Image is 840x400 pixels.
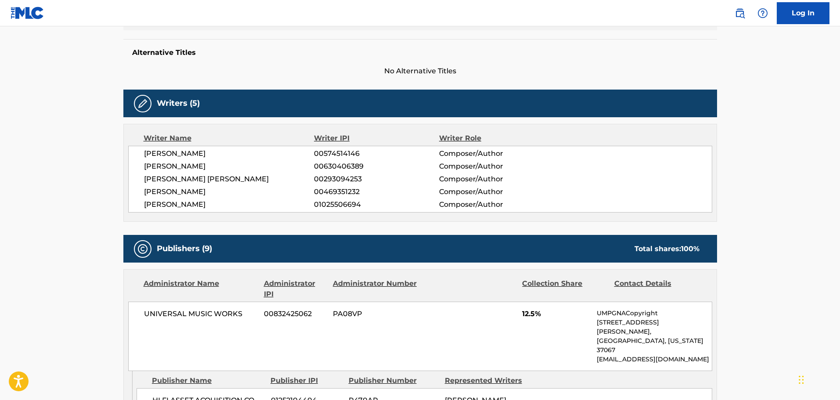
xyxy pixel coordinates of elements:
img: Publishers [137,244,148,254]
img: Writers [137,98,148,109]
div: Represented Writers [445,375,534,386]
span: Composer/Author [439,161,553,172]
div: Administrator IPI [264,278,326,299]
div: Drag [799,367,804,393]
span: Composer/Author [439,187,553,197]
span: 00293094253 [314,174,439,184]
h5: Publishers (9) [157,244,212,254]
span: [PERSON_NAME] [PERSON_NAME] [144,174,314,184]
span: 01025506694 [314,199,439,210]
a: Log In [777,2,829,24]
span: UNIVERSAL MUSIC WORKS [144,309,258,319]
p: UMPGNACopyright [597,309,711,318]
span: Composer/Author [439,174,553,184]
div: Administrator Name [144,278,257,299]
h5: Alternative Titles [132,48,708,57]
div: Writer Role [439,133,553,144]
span: 12.5% [522,309,590,319]
span: 00469351232 [314,187,439,197]
span: Composer/Author [439,148,553,159]
span: [PERSON_NAME] [144,148,314,159]
div: Administrator Number [333,278,418,299]
div: Publisher Number [349,375,438,386]
a: Public Search [731,4,749,22]
div: Writer IPI [314,133,439,144]
span: Composer/Author [439,199,553,210]
span: [PERSON_NAME] [144,187,314,197]
img: MLC Logo [11,7,44,19]
span: 100 % [681,245,699,253]
iframe: Chat Widget [796,358,840,400]
h5: Writers (5) [157,98,200,108]
div: Publisher IPI [270,375,342,386]
img: help [757,8,768,18]
div: Collection Share [522,278,607,299]
span: 00574514146 [314,148,439,159]
span: No Alternative Titles [123,66,717,76]
div: Writer Name [144,133,314,144]
p: [EMAIL_ADDRESS][DOMAIN_NAME] [597,355,711,364]
span: [PERSON_NAME] [144,161,314,172]
div: Total shares: [635,244,699,254]
p: [GEOGRAPHIC_DATA], [US_STATE] 37067 [597,336,711,355]
span: [PERSON_NAME] [144,199,314,210]
span: 00832425062 [264,309,326,319]
div: Help [754,4,772,22]
span: 00630406389 [314,161,439,172]
div: Contact Details [614,278,699,299]
p: [STREET_ADDRESS][PERSON_NAME], [597,318,711,336]
span: PA08VP [333,309,418,319]
div: Publisher Name [152,375,264,386]
img: search [735,8,745,18]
